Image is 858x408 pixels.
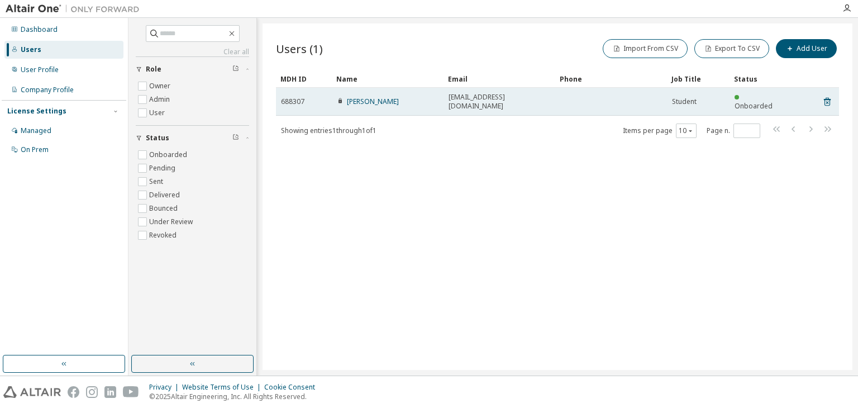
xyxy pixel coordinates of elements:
img: Altair One [6,3,145,15]
span: Users (1) [276,41,323,56]
span: Student [672,97,697,106]
div: License Settings [7,107,66,116]
div: Status [734,70,781,88]
div: Company Profile [21,86,74,94]
p: © 2025 Altair Engineering, Inc. All Rights Reserved. [149,392,322,401]
label: Admin [149,93,172,106]
div: On Prem [21,145,49,154]
button: Import From CSV [603,39,688,58]
span: Role [146,65,161,74]
div: Privacy [149,383,182,392]
div: Dashboard [21,25,58,34]
div: Phone [560,70,662,88]
label: Owner [149,79,173,93]
div: Managed [21,126,51,135]
span: Status [146,134,169,143]
span: Showing entries 1 through 1 of 1 [281,126,376,135]
div: Name [336,70,439,88]
div: MDH ID [280,70,327,88]
img: instagram.svg [86,386,98,398]
label: Revoked [149,229,179,242]
img: facebook.svg [68,386,79,398]
div: User Profile [21,65,59,74]
label: User [149,106,167,120]
label: Bounced [149,202,180,215]
span: [EMAIL_ADDRESS][DOMAIN_NAME] [449,93,550,111]
span: Onboarded [735,101,773,111]
div: Email [448,70,551,88]
label: Delivered [149,188,182,202]
span: 688307 [281,97,304,106]
label: Pending [149,162,178,175]
div: Users [21,45,41,54]
a: [PERSON_NAME] [347,97,399,106]
span: Clear filter [232,134,239,143]
span: Items per page [623,124,697,138]
label: Onboarded [149,148,189,162]
button: Export To CSV [694,39,769,58]
span: Clear filter [232,65,239,74]
div: Cookie Consent [264,383,322,392]
button: 10 [679,126,694,135]
img: linkedin.svg [104,386,116,398]
a: Clear all [136,48,249,56]
img: altair_logo.svg [3,386,61,398]
img: youtube.svg [123,386,139,398]
label: Sent [149,175,165,188]
button: Add User [776,39,837,58]
label: Under Review [149,215,195,229]
div: Job Title [671,70,725,88]
button: Status [136,126,249,150]
div: Website Terms of Use [182,383,264,392]
span: Page n. [707,124,760,138]
button: Role [136,57,249,82]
